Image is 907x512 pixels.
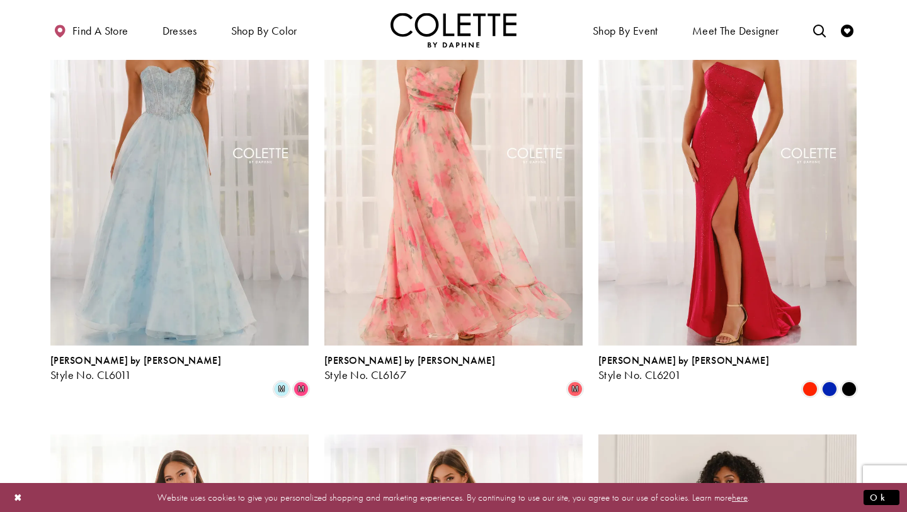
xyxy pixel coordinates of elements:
span: Dresses [163,25,197,37]
a: Meet the designer [689,13,782,47]
a: Visit Home Page [391,13,516,47]
span: [PERSON_NAME] by [PERSON_NAME] [324,354,495,367]
i: Royal Blue [822,381,837,397]
i: Coral/Multi [568,381,583,397]
a: Toggle search [810,13,829,47]
i: Black [841,381,857,397]
p: Website uses cookies to give you personalized shopping and marketing experiences. By continuing t... [91,489,816,506]
span: Style No. CL6167 [324,368,406,382]
span: [PERSON_NAME] by [PERSON_NAME] [50,354,221,367]
div: Colette by Daphne Style No. CL6011 [50,355,221,381]
span: Dresses [159,13,200,47]
span: Style No. CL6201 [598,368,681,382]
a: here [732,491,748,503]
i: Light Blue Floral [274,381,289,397]
span: Find a store [72,25,128,37]
span: Meet the designer [692,25,779,37]
span: Shop By Event [593,25,658,37]
i: Scarlet [802,381,818,397]
span: [PERSON_NAME] by [PERSON_NAME] [598,354,769,367]
a: Find a store [50,13,131,47]
i: Pink Floral [294,381,309,397]
span: Shop by color [231,25,297,37]
span: Style No. CL6011 [50,368,131,382]
span: Shop By Event [590,13,661,47]
a: Check Wishlist [838,13,857,47]
span: Shop by color [228,13,300,47]
img: Colette by Daphne [391,13,516,47]
div: Colette by Daphne Style No. CL6201 [598,355,769,381]
div: Colette by Daphne Style No. CL6167 [324,355,495,381]
button: Close Dialog [8,486,29,508]
button: Submit Dialog [864,489,899,505]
